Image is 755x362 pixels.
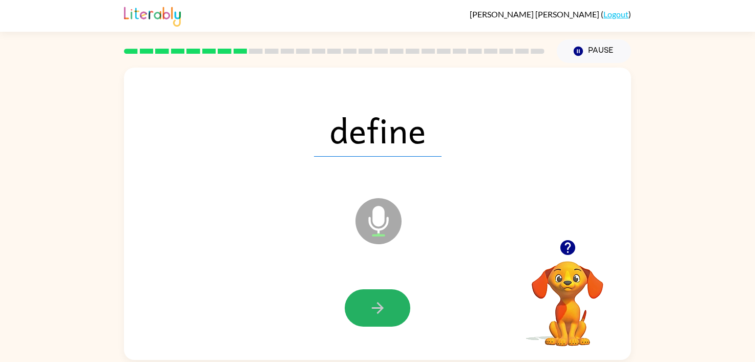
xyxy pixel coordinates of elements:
img: Literably [124,4,181,27]
button: Pause [557,39,631,63]
span: [PERSON_NAME] [PERSON_NAME] [470,9,601,19]
div: ( ) [470,9,631,19]
video: Your browser must support playing .mp4 files to use Literably. Please try using another browser. [516,245,619,348]
span: define [314,103,442,157]
a: Logout [603,9,628,19]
